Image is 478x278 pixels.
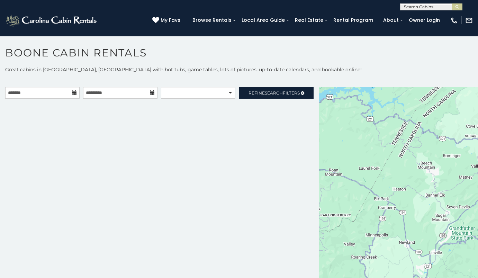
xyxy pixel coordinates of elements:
span: Refine Filters [249,90,300,96]
a: Owner Login [405,15,443,26]
a: My Favs [152,17,182,24]
span: Search [265,90,283,96]
a: About [380,15,402,26]
img: mail-regular-white.png [465,17,473,24]
a: Real Estate [291,15,327,26]
img: phone-regular-white.png [450,17,458,24]
img: White-1-2.png [5,14,99,27]
a: RefineSearchFilters [239,87,313,99]
a: Local Area Guide [238,15,288,26]
a: Browse Rentals [189,15,235,26]
span: My Favs [161,17,180,24]
a: Rental Program [330,15,377,26]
